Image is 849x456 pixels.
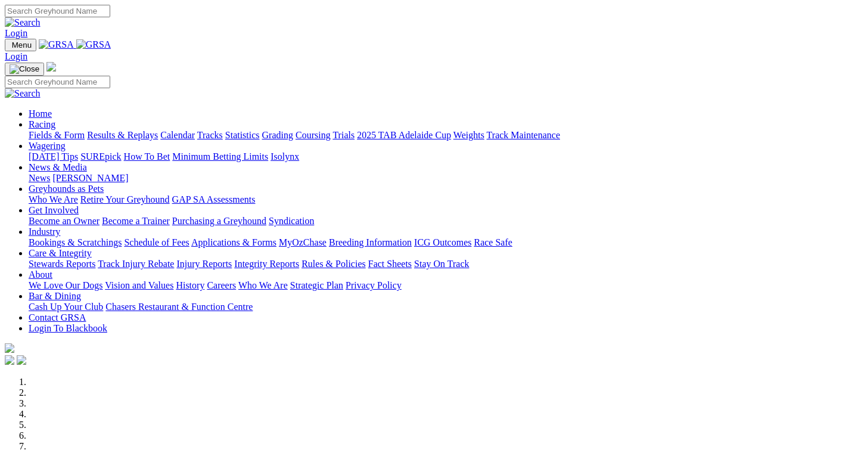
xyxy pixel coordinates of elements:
[29,162,87,172] a: News & Media
[346,280,402,290] a: Privacy Policy
[76,39,111,50] img: GRSA
[290,280,343,290] a: Strategic Plan
[29,194,78,204] a: Who We Are
[234,259,299,269] a: Integrity Reports
[5,355,14,365] img: facebook.svg
[52,173,128,183] a: [PERSON_NAME]
[29,108,52,119] a: Home
[29,323,107,333] a: Login To Blackbook
[98,259,174,269] a: Track Injury Rebate
[29,216,99,226] a: Become an Owner
[12,41,32,49] span: Menu
[474,237,512,247] a: Race Safe
[102,216,170,226] a: Become a Trainer
[39,39,74,50] img: GRSA
[80,194,170,204] a: Retire Your Greyhound
[176,280,204,290] a: History
[17,355,26,365] img: twitter.svg
[238,280,288,290] a: Who We Are
[301,259,366,269] a: Rules & Policies
[29,141,66,151] a: Wagering
[10,64,39,74] img: Close
[29,302,103,312] a: Cash Up Your Club
[29,205,79,215] a: Get Involved
[5,51,27,61] a: Login
[176,259,232,269] a: Injury Reports
[29,216,844,227] div: Get Involved
[191,237,276,247] a: Applications & Forms
[5,63,44,76] button: Toggle navigation
[332,130,354,140] a: Trials
[453,130,484,140] a: Weights
[5,39,36,51] button: Toggle navigation
[29,280,844,291] div: About
[172,194,256,204] a: GAP SA Assessments
[262,130,293,140] a: Grading
[29,194,844,205] div: Greyhounds as Pets
[29,259,95,269] a: Stewards Reports
[29,151,844,162] div: Wagering
[29,130,844,141] div: Racing
[29,130,85,140] a: Fields & Form
[29,119,55,129] a: Racing
[270,151,299,162] a: Isolynx
[279,237,326,247] a: MyOzChase
[5,17,41,28] img: Search
[172,216,266,226] a: Purchasing a Greyhound
[29,184,104,194] a: Greyhounds as Pets
[357,130,451,140] a: 2025 TAB Adelaide Cup
[197,130,223,140] a: Tracks
[29,227,60,237] a: Industry
[124,237,189,247] a: Schedule of Fees
[269,216,314,226] a: Syndication
[296,130,331,140] a: Coursing
[29,237,122,247] a: Bookings & Scratchings
[5,76,110,88] input: Search
[5,5,110,17] input: Search
[207,280,236,290] a: Careers
[105,302,253,312] a: Chasers Restaurant & Function Centre
[29,173,844,184] div: News & Media
[172,151,268,162] a: Minimum Betting Limits
[414,259,469,269] a: Stay On Track
[29,312,86,322] a: Contact GRSA
[46,62,56,72] img: logo-grsa-white.png
[487,130,560,140] a: Track Maintenance
[29,151,78,162] a: [DATE] Tips
[29,248,92,258] a: Care & Integrity
[29,291,81,301] a: Bar & Dining
[5,88,41,99] img: Search
[29,173,50,183] a: News
[29,269,52,280] a: About
[160,130,195,140] a: Calendar
[29,302,844,312] div: Bar & Dining
[5,28,27,38] a: Login
[29,280,102,290] a: We Love Our Dogs
[124,151,170,162] a: How To Bet
[29,237,844,248] div: Industry
[414,237,471,247] a: ICG Outcomes
[29,259,844,269] div: Care & Integrity
[105,280,173,290] a: Vision and Values
[225,130,260,140] a: Statistics
[329,237,412,247] a: Breeding Information
[87,130,158,140] a: Results & Replays
[5,343,14,353] img: logo-grsa-white.png
[80,151,121,162] a: SUREpick
[368,259,412,269] a: Fact Sheets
